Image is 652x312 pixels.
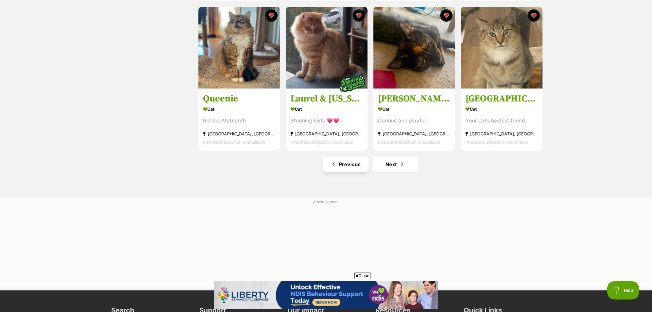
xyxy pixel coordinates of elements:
div: [GEOGRAPHIC_DATA], [GEOGRAPHIC_DATA] [466,129,538,138]
div: Curious and playful [378,117,450,125]
div: Retired Matriarch [203,117,275,125]
img: Laurel & Montana 🌸🌸 [286,7,368,88]
a: [GEOGRAPHIC_DATA] Cat Your cats bestest friend [GEOGRAPHIC_DATA], [GEOGRAPHIC_DATA] Interstate ad... [461,88,543,151]
iframe: Advertisement [177,207,475,284]
nav: Pagination [198,157,543,172]
div: Cat [378,105,450,113]
div: Your cats bestest friend [466,117,538,125]
h3: Laurel & [US_STATE] 🌸🌸 [291,93,363,105]
button: favourite [440,9,453,22]
a: Queenie Cat Retired Matriarch [GEOGRAPHIC_DATA], [GEOGRAPHIC_DATA] Interstate adoption unavailabl... [198,88,280,151]
div: [GEOGRAPHIC_DATA], [GEOGRAPHIC_DATA] [291,129,363,138]
span: Close [354,273,371,279]
a: [PERSON_NAME] **2nd Chance Cat Rescue** Cat Curious and playful [GEOGRAPHIC_DATA], [GEOGRAPHIC_DA... [373,88,455,151]
img: Cairo [461,7,543,88]
a: Next page [373,157,419,172]
span: Interstate adoption unavailable [378,139,441,145]
h3: [GEOGRAPHIC_DATA] [466,93,538,105]
a: Previous page [323,157,369,172]
button: favourite [528,9,540,22]
div: Stunning Girls 💗💗 [291,117,363,125]
iframe: Advertisement [214,281,438,309]
div: [GEOGRAPHIC_DATA], [GEOGRAPHIC_DATA] [378,129,450,138]
div: Cat [203,105,275,113]
div: Cat [466,105,538,113]
span: Interstate adoption unavailable [203,139,266,145]
div: [GEOGRAPHIC_DATA], [GEOGRAPHIC_DATA] [203,129,275,138]
div: Cat [291,105,363,113]
img: Queenie [198,7,280,88]
span: Interstate adoption unavailable [291,139,353,145]
img: bonded besties [337,68,368,99]
img: Beauregard **2nd Chance Cat Rescue** [373,7,455,88]
a: Laurel & [US_STATE] 🌸🌸 Cat Stunning Girls 💗💗 [GEOGRAPHIC_DATA], [GEOGRAPHIC_DATA] Interstate adop... [286,88,368,151]
button: favourite [265,9,278,22]
h3: Queenie [203,93,275,105]
span: Interstate adoption unavailable [466,139,528,145]
iframe: Help Scout Beacon - Open [607,281,640,300]
button: favourite [353,9,365,22]
h3: [PERSON_NAME] **2nd Chance Cat Rescue** [378,93,450,105]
